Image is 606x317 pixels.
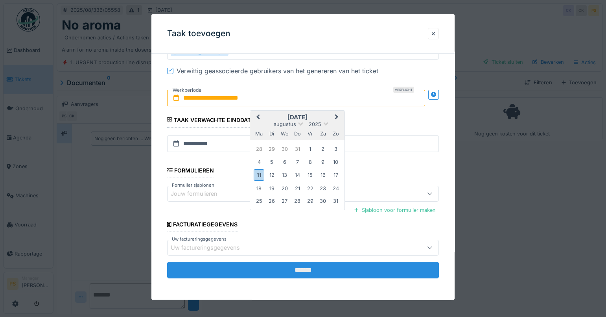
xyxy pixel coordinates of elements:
div: Choose maandag 11 augustus 2025 [254,169,264,181]
button: Next Month [331,111,344,124]
h2: [DATE] [250,114,344,121]
div: Choose zaterdag 9 augustus 2025 [318,157,328,167]
div: Sjabloon voor formulier maken [351,205,439,215]
div: maandag [254,129,264,139]
div: Choose donderdag 7 augustus 2025 [292,157,303,167]
div: Choose zaterdag 16 augustus 2025 [318,170,328,180]
div: Choose donderdag 31 juli 2025 [292,144,303,154]
div: Choose zaterdag 23 augustus 2025 [318,183,328,194]
div: Choose dinsdag 19 augustus 2025 [267,183,277,194]
label: Formulier sjablonen [170,182,216,189]
div: Choose zondag 31 augustus 2025 [330,196,341,206]
div: Choose vrijdag 1 augustus 2025 [305,144,315,154]
div: Choose maandag 18 augustus 2025 [254,183,264,194]
div: Choose woensdag 6 augustus 2025 [279,157,290,167]
div: Taak verwachte einddatum [167,114,260,128]
div: dinsdag [267,129,277,139]
div: Choose dinsdag 5 augustus 2025 [267,157,277,167]
div: [PERSON_NAME] [171,48,228,56]
span: augustus [274,121,296,127]
div: Choose vrijdag 8 augustus 2025 [305,157,315,167]
div: Verwittig geassocieerde gebruikers van het genereren van het ticket [177,66,378,76]
div: Verplicht [393,87,414,93]
div: Choose dinsdag 29 juli 2025 [267,144,277,154]
div: zaterdag [318,129,328,139]
div: Choose zaterdag 2 augustus 2025 [318,144,328,154]
div: Choose zondag 17 augustus 2025 [330,170,341,180]
label: Werkperiode [172,86,202,95]
div: Choose zondag 10 augustus 2025 [330,157,341,167]
div: Choose dinsdag 26 augustus 2025 [267,196,277,206]
div: Choose woensdag 13 augustus 2025 [279,170,290,180]
div: Choose woensdag 20 augustus 2025 [279,183,290,194]
div: Choose zondag 3 augustus 2025 [330,144,341,154]
div: Choose zaterdag 30 augustus 2025 [318,196,328,206]
h3: Taak toevoegen [167,29,230,39]
div: Choose maandag 25 augustus 2025 [254,196,264,206]
div: Choose donderdag 14 augustus 2025 [292,170,303,180]
div: Choose woensdag 30 juli 2025 [279,144,290,154]
div: vrijdag [305,129,315,139]
button: Previous Month [251,111,263,124]
label: Uw factureringsgegevens [170,236,228,243]
div: Formulieren [167,165,214,178]
div: Choose maandag 28 juli 2025 [254,144,264,154]
div: Choose donderdag 28 augustus 2025 [292,196,303,206]
div: Choose zondag 24 augustus 2025 [330,183,341,194]
span: 2025 [309,121,321,127]
div: donderdag [292,129,303,139]
div: Choose donderdag 21 augustus 2025 [292,183,303,194]
div: Facturatiegegevens [167,219,238,232]
div: Choose dinsdag 12 augustus 2025 [267,170,277,180]
div: Choose vrijdag 15 augustus 2025 [305,170,315,180]
div: Choose maandag 4 augustus 2025 [254,157,264,167]
div: woensdag [279,129,290,139]
div: Choose woensdag 27 augustus 2025 [279,196,290,206]
div: Uw factureringsgegevens [171,243,251,252]
div: Choose vrijdag 22 augustus 2025 [305,183,315,194]
div: Month augustus, 2025 [253,143,342,208]
div: zondag [330,129,341,139]
div: Choose vrijdag 29 augustus 2025 [305,196,315,206]
div: Jouw formulieren [171,189,228,198]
